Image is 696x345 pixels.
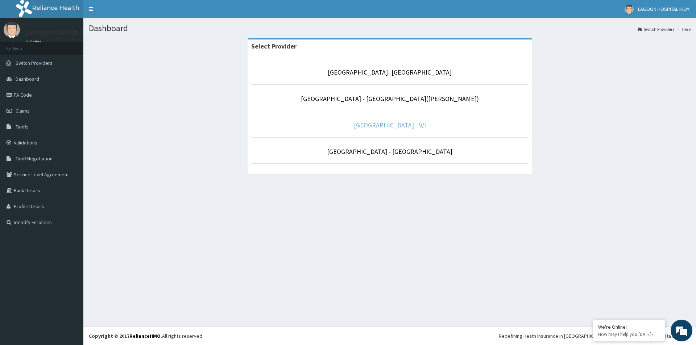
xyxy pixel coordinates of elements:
img: User Image [4,22,20,38]
a: [GEOGRAPHIC_DATA]- [GEOGRAPHIC_DATA] [328,68,452,76]
span: Tariffs [16,123,29,130]
li: Here [675,26,691,32]
span: Claims [16,108,30,114]
img: User Image [625,5,634,14]
strong: Select Provider [251,42,297,50]
p: How may I help you today? [598,331,660,337]
a: [GEOGRAPHIC_DATA] - V/I [354,121,426,129]
strong: Copyright © 2017 . [89,333,162,339]
a: Switch Providers [638,26,674,32]
h1: Dashboard [89,24,691,33]
a: RelianceHMO [129,333,161,339]
a: Online [25,39,43,45]
span: Tariff Negotiation [16,155,53,162]
a: [GEOGRAPHIC_DATA] - [GEOGRAPHIC_DATA] [327,147,452,156]
footer: All rights reserved. [83,327,696,345]
span: Switch Providers [16,60,53,66]
a: [GEOGRAPHIC_DATA] - [GEOGRAPHIC_DATA]([PERSON_NAME]) [301,94,479,103]
div: We're Online! [598,324,660,330]
span: LAGOON HOSPITAL IKOYI [638,6,691,12]
p: LAGOON HOSPITAL IKOYI [25,29,95,36]
div: Redefining Heath Insurance in [GEOGRAPHIC_DATA] using Telemedicine and Data Science! [499,332,691,340]
span: Dashboard [16,76,39,82]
